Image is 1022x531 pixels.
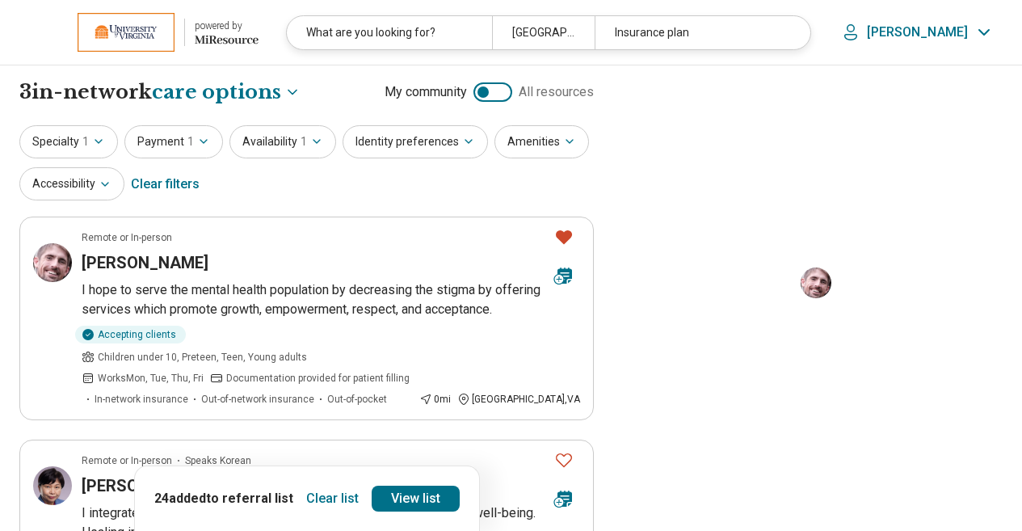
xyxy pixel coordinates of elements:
div: What are you looking for? [287,16,492,49]
span: 1 [82,133,89,150]
span: to referral list [206,491,293,506]
span: Out-of-network insurance [201,392,314,407]
span: Documentation provided for patient filling [226,371,410,386]
div: [GEOGRAPHIC_DATA], [GEOGRAPHIC_DATA] [492,16,595,49]
p: Remote or In-person [82,230,172,245]
div: 0 mi [419,392,451,407]
h3: [PERSON_NAME] [PERSON_NAME] [82,474,339,497]
span: Works Mon, Tue, Thu, Fri [98,371,204,386]
img: University of Virginia [78,13,175,52]
span: Speaks Korean [185,453,251,468]
span: All resources [519,82,594,102]
p: 24 added [154,489,293,508]
span: 1 [187,133,194,150]
p: [PERSON_NAME] [867,24,968,40]
p: Remote or In-person [82,453,172,468]
span: 1 [301,133,307,150]
div: Accepting clients [75,326,186,343]
div: powered by [195,19,259,33]
button: Accessibility [19,167,124,200]
h3: [PERSON_NAME] [82,251,208,274]
p: I hope to serve the mental health population by decreasing the stigma by offering services which ... [82,280,580,319]
a: University of Virginiapowered by [26,13,259,52]
button: Clear list [300,486,365,512]
a: View list [372,486,460,512]
span: Out-of-pocket [327,392,387,407]
span: In-network insurance [95,392,188,407]
div: Insurance plan [595,16,800,49]
button: Amenities [494,125,589,158]
div: [GEOGRAPHIC_DATA] , VA [457,392,580,407]
button: Favorite [548,444,580,477]
button: Identity preferences [343,125,488,158]
h1: 3 in-network [19,78,301,106]
span: care options [152,78,281,106]
span: My community [385,82,467,102]
button: Favorite [548,221,580,254]
button: Availability1 [229,125,336,158]
button: Care options [152,78,301,106]
span: Children under 10, Preteen, Teen, Young adults [98,350,307,365]
button: Payment1 [124,125,223,158]
button: Specialty1 [19,125,118,158]
div: Clear filters [131,165,200,204]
